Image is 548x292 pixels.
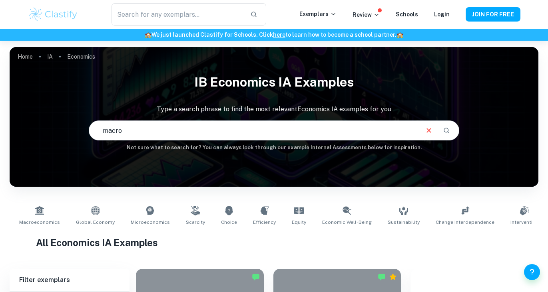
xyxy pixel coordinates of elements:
a: here [273,32,285,38]
span: 🏫 [397,32,403,38]
p: Exemplars [299,10,337,18]
p: Economics [67,52,95,61]
span: Efficiency [253,219,276,226]
h1: IB Economics IA examples [10,69,538,95]
input: E.g. smoking and tax, tariffs, global economy... [89,119,418,142]
h6: Filter exemplars [10,269,130,291]
span: Equity [292,219,306,226]
a: IA [47,51,53,62]
span: Choice [221,219,237,226]
div: Premium [389,273,397,281]
h6: Not sure what to search for? You can always look through our example Internal Assessments below f... [10,144,538,152]
p: Review [353,10,380,19]
a: Home [18,51,33,62]
h6: We just launched Clastify for Schools. Click to learn how to become a school partner. [2,30,546,39]
span: Sustainability [388,219,420,226]
img: Marked [378,273,386,281]
span: 🏫 [145,32,151,38]
img: Marked [252,273,260,281]
button: Clear [421,123,436,138]
input: Search for any exemplars... [112,3,243,26]
a: Schools [396,11,418,18]
p: Type a search phrase to find the most relevant Economics IA examples for you [10,105,538,114]
span: Global Economy [76,219,115,226]
span: Microeconomics [131,219,170,226]
button: Search [440,124,453,137]
a: Login [434,11,450,18]
span: Intervention [510,219,538,226]
button: Help and Feedback [524,264,540,280]
h1: All Economics IA Examples [36,235,512,250]
span: Change Interdependence [436,219,494,226]
button: JOIN FOR FREE [466,7,520,22]
span: Economic Well-Being [322,219,372,226]
span: Scarcity [186,219,205,226]
span: Macroeconomics [19,219,60,226]
img: Clastify logo [28,6,79,22]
